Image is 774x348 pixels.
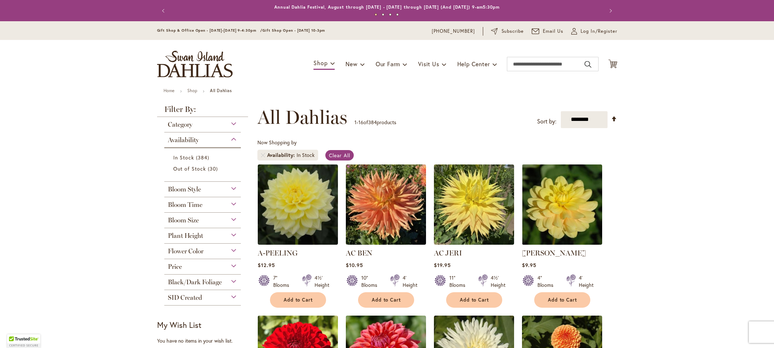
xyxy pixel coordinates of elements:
[434,262,451,268] span: $19.95
[267,152,297,159] span: Availability
[389,13,391,16] button: 3 of 4
[273,274,293,289] div: 7" Blooms
[403,274,417,289] div: 4' Height
[173,165,234,172] a: Out of Stock 30
[157,337,253,344] div: You have no items in your wish list.
[168,216,199,224] span: Bloom Size
[358,119,363,126] span: 16
[354,119,357,126] span: 1
[274,4,500,10] a: Annual Dahlia Festival, August through [DATE] - [DATE] through [DATE] (And [DATE]) 9-am5:30pm
[502,28,524,35] span: Subscribe
[537,274,558,289] div: 4" Blooms
[460,297,489,303] span: Add to Cart
[543,28,563,35] span: Email Us
[257,107,347,128] span: All Dahlias
[5,322,26,343] iframe: Launch Accessibility Center
[457,60,490,68] span: Help Center
[522,164,602,245] img: AHOY MATEY
[325,150,354,161] a: Clear All
[329,152,350,159] span: Clear All
[603,4,617,18] button: Next
[579,274,594,289] div: 4' Height
[372,297,401,303] span: Add to Cart
[434,249,462,257] a: AC JERI
[168,121,192,128] span: Category
[571,28,617,35] a: Log In/Register
[522,239,602,246] a: AHOY MATEY
[315,274,329,289] div: 4½' Height
[581,28,617,35] span: Log In/Register
[157,320,201,330] strong: My Wish List
[354,117,396,128] p: - of products
[208,165,220,172] span: 30
[548,297,577,303] span: Add to Cart
[262,28,325,33] span: Gift Shop Open - [DATE] 10-3pm
[258,249,298,257] a: A-PEELING
[491,274,505,289] div: 4½' Height
[522,249,586,257] a: [PERSON_NAME]
[396,13,399,16] button: 4 of 4
[168,185,201,193] span: Bloom Style
[168,247,203,255] span: Flower Color
[297,152,315,159] div: In Stock
[313,59,328,67] span: Shop
[173,154,194,161] span: In Stock
[157,4,171,18] button: Previous
[346,239,426,246] a: AC BEN
[434,164,514,245] img: AC Jeri
[258,164,338,245] img: A-Peeling
[376,60,400,68] span: Our Farm
[446,292,502,308] button: Add to Cart
[157,105,248,117] strong: Filter By:
[173,165,206,172] span: Out of Stock
[537,115,557,128] label: Sort by:
[168,201,202,209] span: Bloom Time
[168,278,222,286] span: Black/Dark Foliage
[346,249,372,257] a: AC BEN
[284,297,313,303] span: Add to Cart
[270,292,326,308] button: Add to Cart
[491,28,524,35] a: Subscribe
[258,262,275,268] span: $12.95
[346,262,363,268] span: $10.95
[210,88,232,93] strong: All Dahlias
[358,292,414,308] button: Add to Cart
[346,164,426,245] img: AC BEN
[157,28,263,33] span: Gift Shop & Office Open - [DATE]-[DATE] 9-4:30pm /
[434,239,514,246] a: AC Jeri
[522,262,536,268] span: $9.95
[361,274,381,289] div: 10" Blooms
[345,60,357,68] span: New
[168,294,202,302] span: SID Created
[187,88,197,93] a: Shop
[157,51,233,77] a: store logo
[368,119,377,126] span: 384
[534,292,590,308] button: Add to Cart
[382,13,384,16] button: 2 of 4
[449,274,470,289] div: 11" Blooms
[164,88,175,93] a: Home
[168,263,182,271] span: Price
[418,60,439,68] span: Visit Us
[196,154,211,161] span: 384
[168,136,199,144] span: Availability
[261,153,265,157] a: Remove Availability In Stock
[258,239,338,246] a: A-Peeling
[432,28,475,35] a: [PHONE_NUMBER]
[168,232,203,240] span: Plant Height
[173,154,234,161] a: In Stock 384
[375,13,377,16] button: 1 of 4
[532,28,563,35] a: Email Us
[257,139,297,146] span: Now Shopping by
